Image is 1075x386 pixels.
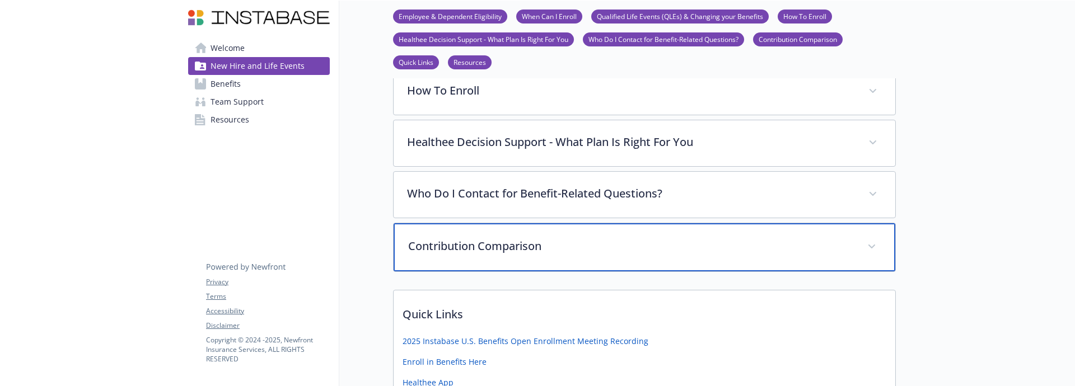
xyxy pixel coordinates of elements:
a: How To Enroll [778,11,832,21]
a: Team Support [188,93,330,111]
a: Healthee Decision Support - What Plan Is Right For You [393,34,574,44]
a: Accessibility [206,306,329,316]
a: Terms [206,291,329,302]
span: New Hire and Life Events [211,57,305,75]
a: Benefits [188,75,330,93]
a: Enroll in Benefits Here [403,356,487,368]
span: Welcome [211,39,245,57]
span: Team Support [211,93,264,111]
a: Welcome [188,39,330,57]
p: Copyright © 2024 - 2025 , Newfront Insurance Services, ALL RIGHTS RESERVED [206,335,329,364]
a: New Hire and Life Events [188,57,330,75]
a: Contribution Comparison [753,34,843,44]
a: Resources [448,57,492,67]
p: How To Enroll [407,82,855,99]
p: Who Do I Contact for Benefit-Related Questions? [407,185,855,202]
a: Quick Links [393,57,439,67]
a: Who Do I Contact for Benefit-Related Questions? [583,34,744,44]
div: Contribution Comparison [394,223,895,271]
a: Disclaimer [206,321,329,331]
a: Qualified Life Events (QLEs) & Changing your Benefits [591,11,769,21]
p: Contribution Comparison [408,238,854,255]
a: When Can I Enroll [516,11,582,21]
div: Who Do I Contact for Benefit-Related Questions? [394,172,895,218]
a: Resources [188,111,330,129]
span: Resources [211,111,249,129]
p: Healthee Decision Support - What Plan Is Right For You [407,134,855,150]
p: Quick Links [394,290,895,332]
div: How To Enroll [394,69,895,115]
a: Privacy [206,277,329,287]
a: 2025 Instabase U.S. Benefits Open Enrollment Meeting Recording [403,335,648,347]
div: Healthee Decision Support - What Plan Is Right For You [394,120,895,166]
a: Employee & Dependent Eligibility [393,11,507,21]
span: Benefits [211,75,241,93]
